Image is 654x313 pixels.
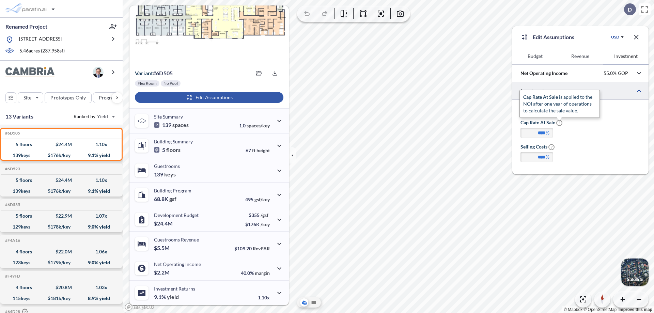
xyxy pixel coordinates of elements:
[166,146,181,153] span: floors
[154,212,199,218] p: Development Budget
[564,307,582,312] a: Mapbox
[135,92,283,103] button: Edit Assumptions
[604,70,628,76] p: 55.0% GOP
[167,294,179,300] span: yield
[19,47,65,55] p: 5.46 acres ( 237,958 sf)
[520,119,562,126] label: Cap Rate at Sale
[4,167,20,171] h5: Click to copy the code
[556,120,562,126] span: ?
[97,113,108,120] span: Yield
[520,143,555,150] label: Selling Costs
[18,92,43,103] button: Site
[255,270,270,276] span: margin
[5,67,54,78] img: BrandImage
[169,195,176,202] span: gsf
[19,35,62,44] p: [STREET_ADDRESS]
[261,221,270,227] span: /key
[164,171,176,178] span: keys
[138,81,157,86] p: Flex Room
[583,307,617,312] a: OpenStreetMap
[512,48,558,64] button: Budget
[300,298,308,307] button: Aerial View
[5,112,33,121] p: 13 Variants
[154,195,176,202] p: 68.8K
[256,147,270,153] span: height
[172,122,189,128] span: spaces
[558,48,603,64] button: Revenue
[154,188,191,193] p: Building Program
[5,23,47,30] p: Renamed Project
[239,123,270,128] p: 1.0
[245,221,270,227] p: $176K
[154,146,181,153] p: 5
[154,220,174,227] p: $24.4M
[154,286,195,292] p: Investment Returns
[603,48,649,64] button: Investment
[135,70,153,76] span: Variant
[24,94,31,101] p: Site
[154,261,201,267] p: Net Operating Income
[241,270,270,276] p: 40.0%
[627,277,643,282] p: Satellite
[546,154,549,160] label: %
[520,105,640,112] h3: Investment
[154,122,189,128] p: 139
[619,307,652,312] a: Improve this map
[154,171,176,178] p: 139
[247,123,270,128] span: spaces/key
[4,238,20,243] h5: Click to copy the code
[154,237,199,242] p: Guestrooms Revenue
[93,67,104,78] img: user logo
[154,269,171,276] p: $2.2M
[520,70,567,77] p: Net Operating Income
[154,245,171,251] p: $5.5M
[246,147,270,153] p: 67
[548,144,555,150] span: ?
[4,202,20,207] h5: Click to copy the code
[154,139,193,144] p: Building Summary
[45,92,92,103] button: Prototypes Only
[154,294,179,300] p: 9.1%
[50,94,86,101] p: Prototypes Only
[310,298,318,307] button: Site Plan
[68,111,119,122] button: Ranked by Yield
[163,81,178,86] p: No Pool
[4,274,20,279] h5: Click to copy the code
[621,259,649,286] button: Switcher ImageSatellite
[533,33,574,41] p: Edit Assumptions
[621,259,649,286] img: Switcher Image
[99,94,118,101] p: Program
[245,197,270,202] p: 495
[93,92,130,103] button: Program
[611,34,619,40] div: USD
[125,303,155,311] a: Mapbox homepage
[135,70,173,77] p: # 6d505
[261,212,268,218] span: /gsf
[628,6,632,13] p: D
[154,114,183,120] p: Site Summary
[258,295,270,300] p: 1.10x
[252,147,255,153] span: ft
[245,212,270,218] p: $355
[546,129,549,136] label: %
[253,246,270,251] span: RevPAR
[154,163,180,169] p: Guestrooms
[254,197,270,202] span: gsf/key
[4,131,20,136] h5: Click to copy the code
[234,246,270,251] p: $109.20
